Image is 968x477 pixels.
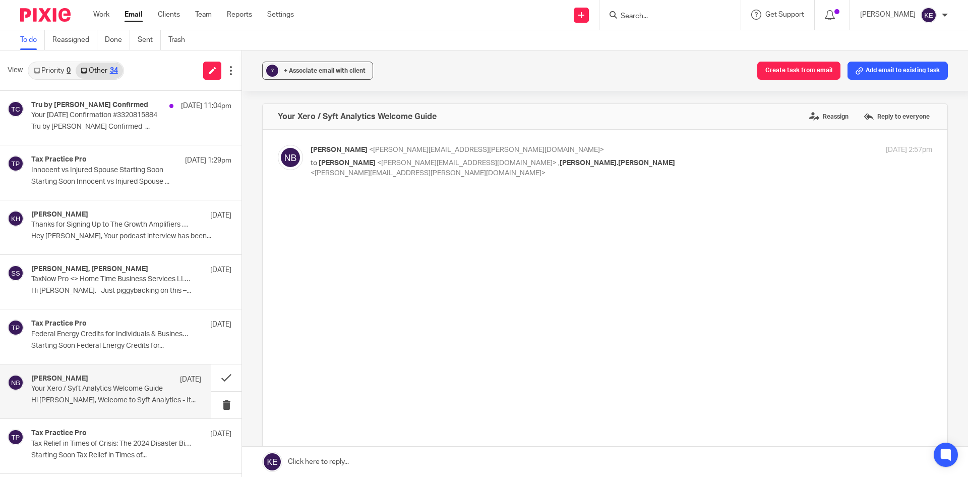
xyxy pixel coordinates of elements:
div: 0 [67,67,71,74]
p: Innocent vs Injured Spouse Starting Soon [31,166,192,175]
span: + Associate email with client [284,68,366,74]
h4: [PERSON_NAME] [31,375,88,383]
input: Search [620,12,710,21]
a: Work [93,10,109,20]
h4: Your Xero / Syft Analytics Welcome Guide [278,112,437,122]
img: svg%3E [8,101,24,117]
p: Starting Soon Tax Relief in Times of... [31,451,231,460]
a: Reassigned [52,30,97,50]
span: <[PERSON_NAME][EMAIL_ADDRESS][PERSON_NAME][DOMAIN_NAME]> [311,170,546,177]
img: svg%3E [8,375,24,391]
a: Priority0 [29,63,76,79]
p: Hey [PERSON_NAME], Your podcast interview has been... [31,232,231,241]
p: Your Xero / Syft Analytics Welcome Guide [31,385,167,393]
span: [PERSON_NAME] [319,160,376,167]
p: Hi [PERSON_NAME], Welcome to Syft Analytics - It... [31,396,201,405]
a: Done [105,30,130,50]
button: ? + Associate email with client [262,62,373,80]
img: svg%3E [278,145,303,170]
p: Thanks for Signing Up to The Growth Amplifiers Podcast [31,221,192,229]
img: svg%3E [8,429,24,445]
img: svg%3E [8,320,24,336]
p: Tru by [PERSON_NAME] Confirmed ... [31,123,231,131]
p: [DATE] 2:57pm [886,145,932,155]
h4: Tax Practice Pro [31,155,87,164]
p: TaxNow Pro <> Home Time Business Services LLC <> Welcome & Onboarding Resources! [31,275,192,284]
p: [DATE] 1:29pm [185,155,231,166]
a: Other34 [76,63,123,79]
p: Tax Relief in Times of Crisis: The 2024 Disaster Bill and 2025 Updates Starting Soon [31,440,192,448]
img: svg%3E [8,265,24,281]
p: Your [DATE] Confirmation #3320815884 [31,111,192,120]
a: Reports [227,10,252,20]
p: Starting Soon Innocent vs Injured Spouse ... [31,178,231,186]
span: to [311,160,317,167]
button: Create task from email [757,62,840,80]
span: [PERSON_NAME].[PERSON_NAME] [560,160,675,167]
p: [DATE] [210,265,231,275]
p: [DATE] [180,375,201,385]
img: svg%3E [921,7,937,23]
p: [DATE] 11:04pm [181,101,231,111]
div: ? [266,65,278,77]
span: <[PERSON_NAME][EMAIL_ADDRESS][PERSON_NAME][DOMAIN_NAME]> [369,146,604,153]
p: [DATE] [210,210,231,221]
a: Settings [267,10,294,20]
h4: Tax Practice Pro [31,320,87,328]
a: Clients [158,10,180,20]
p: Hi [PERSON_NAME], Just piggybacking on this –... [31,287,231,295]
a: To do [20,30,45,50]
img: svg%3E [8,155,24,172]
label: Reply to everyone [861,109,932,124]
a: Sent [138,30,161,50]
p: [DATE] [210,320,231,330]
p: Starting Soon Federal Energy Credits for... [31,342,231,350]
h4: Tax Practice Pro [31,429,87,438]
span: [PERSON_NAME] [311,146,368,153]
p: [PERSON_NAME] [860,10,916,20]
div: 34 [110,67,118,74]
span: Get Support [765,11,804,18]
p: [DATE] [210,429,231,439]
a: Team [195,10,212,20]
h4: [PERSON_NAME] [31,210,88,219]
h4: Tru by [PERSON_NAME] Confirmed [31,101,148,110]
span: , [558,160,560,167]
img: svg%3E [8,210,24,227]
a: Trash [168,30,193,50]
p: Federal Energy Credits for Individuals & Businesses After OBBBA Starting Soon [31,330,192,339]
label: Reassign [807,109,851,124]
h4: [PERSON_NAME], [PERSON_NAME] [31,265,148,274]
a: Email [125,10,143,20]
span: View [8,65,23,76]
button: Add email to existing task [848,62,948,80]
img: Pixie [20,8,71,22]
span: <[PERSON_NAME][EMAIL_ADDRESS][DOMAIN_NAME]> [377,160,557,167]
